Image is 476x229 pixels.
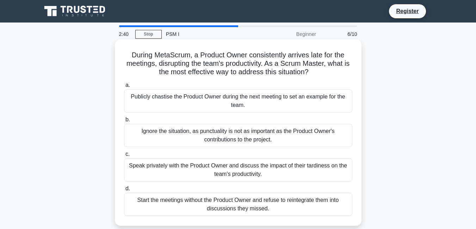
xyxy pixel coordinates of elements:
span: d. [125,185,130,191]
div: Speak privately with the Product Owner and discuss the impact of their tardiness on the team's pr... [124,158,352,182]
div: 6/10 [320,27,361,41]
span: a. [125,82,130,88]
div: 2:40 [115,27,135,41]
div: Beginner [259,27,320,41]
div: Start the meetings without the Product Owner and refuse to reintegrate them into discussions they... [124,193,352,216]
a: Stop [135,30,162,39]
h5: During MetaScrum, a Product Owner consistently arrives late for the meetings, disrupting the team... [123,51,353,77]
div: Publicly chastise the Product Owner during the next meeting to set an example for the team. [124,89,352,113]
span: c. [125,151,130,157]
div: Ignore the situation, as punctuality is not as important as the Product Owner's contributions to ... [124,124,352,147]
a: Register [392,7,423,15]
span: b. [125,116,130,122]
div: PSM I [162,27,259,41]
